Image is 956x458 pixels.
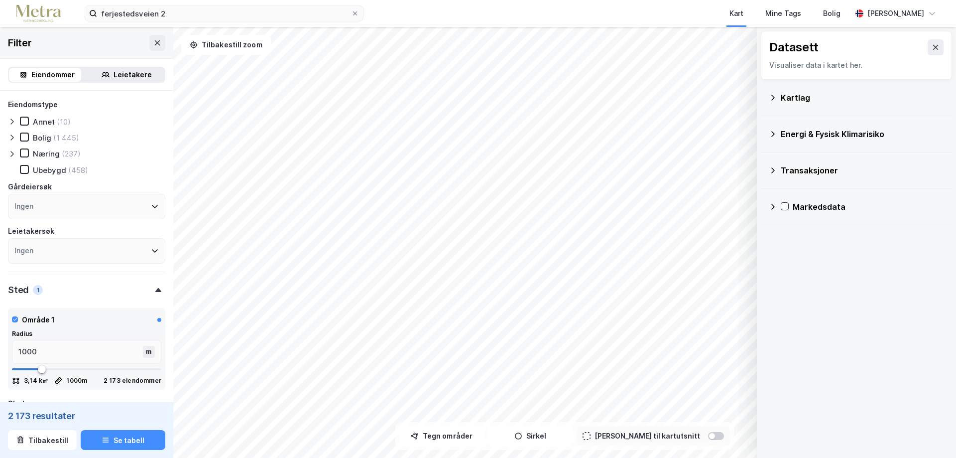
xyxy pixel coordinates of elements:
[781,128,944,140] div: Energi & Fysisk Klimarisiko
[769,59,944,71] div: Visualiser data i kartet her.
[97,6,351,21] input: Søk på adresse, matrikkel, gårdeiere, leietakere eller personer
[781,92,944,104] div: Kartlag
[8,430,77,450] button: Tilbakestill
[399,426,484,446] button: Tegn områder
[8,99,58,111] div: Eiendomstype
[8,35,32,51] div: Filter
[66,377,87,385] div: 1000 m
[765,7,801,19] div: Mine Tags
[906,410,956,458] div: Kontrollprogram for chat
[31,69,75,81] div: Eiendommer
[488,426,573,446] button: Sirkel
[181,35,271,55] button: Tilbakestill zoom
[114,69,152,81] div: Leietakere
[781,164,944,176] div: Transaksjoner
[57,117,71,127] div: (10)
[729,7,743,19] div: Kart
[8,410,165,422] div: 2 173 resultater
[68,165,88,175] div: (458)
[24,377,48,385] div: 3,14 k㎡
[769,39,819,55] div: Datasett
[33,165,66,175] div: Ubebygd
[793,201,944,213] div: Markedsdata
[14,245,33,257] div: Ingen
[33,133,51,143] div: Bolig
[33,117,55,127] div: Annet
[8,398,32,410] div: Steder
[22,314,55,326] div: Område 1
[33,285,43,295] div: 1
[8,181,52,193] div: Gårdeiersøk
[12,340,145,363] input: m
[8,284,29,296] div: Sted
[143,346,155,358] div: m
[53,133,79,143] div: (1 445)
[62,149,81,158] div: (237)
[595,430,700,442] div: [PERSON_NAME] til kartutsnitt
[867,7,924,19] div: [PERSON_NAME]
[906,410,956,458] iframe: Chat Widget
[104,377,161,385] div: 2 173 eiendommer
[33,149,60,158] div: Næring
[823,7,840,19] div: Bolig
[12,330,161,338] div: Radius
[81,430,165,450] button: Se tabell
[8,225,54,237] div: Leietakersøk
[16,5,61,22] img: metra-logo.256734c3b2bbffee19d4.png
[14,200,33,212] div: Ingen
